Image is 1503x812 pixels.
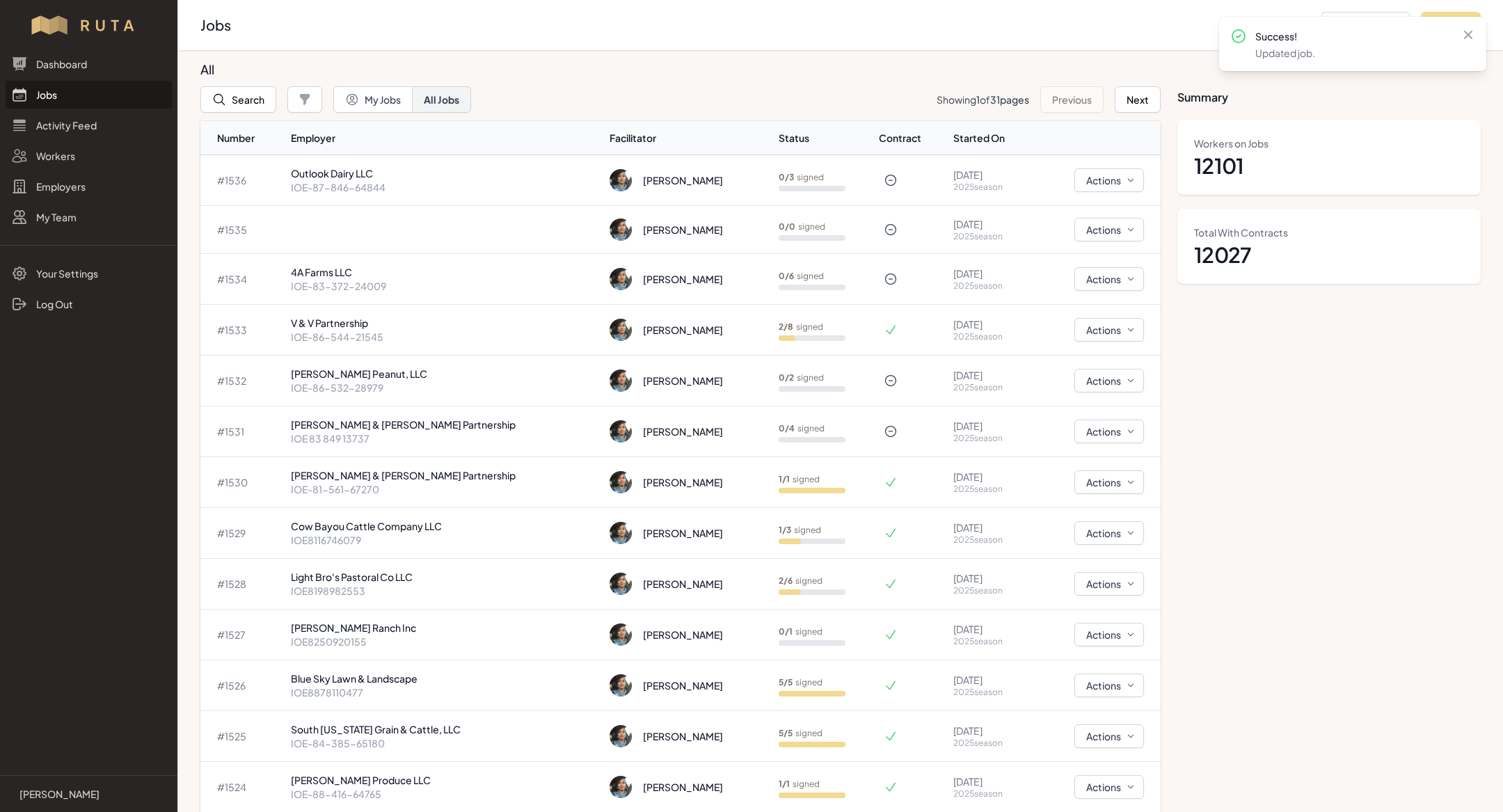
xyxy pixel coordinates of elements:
[953,266,1027,280] p: [DATE]
[200,61,1150,78] h3: All
[779,779,790,789] b: 1 / 1
[1074,318,1144,342] button: Actions
[953,182,1027,193] p: 2025 season
[779,525,821,536] p: signed
[643,173,723,187] div: [PERSON_NAME]
[953,231,1027,242] p: 2025 season
[291,621,599,635] p: [PERSON_NAME] Ranch Inc
[291,166,599,180] p: Outlook Dairy LLC
[200,711,285,762] td: # 1525
[291,180,599,194] p: IOE-87-846-64844
[1255,46,1450,60] p: Updated job.
[779,474,820,485] p: signed
[643,628,723,642] div: [PERSON_NAME]
[1074,369,1144,392] button: Actions
[1074,420,1144,443] button: Actions
[1074,572,1144,596] button: Actions
[953,217,1027,231] p: [DATE]
[643,729,723,743] div: [PERSON_NAME]
[953,433,1027,444] p: 2025 season
[1177,61,1481,106] h3: Summary
[291,417,599,431] p: [PERSON_NAME] & [PERSON_NAME] Partnership
[1074,218,1144,241] button: Actions
[6,142,172,170] a: Workers
[953,571,1027,585] p: [DATE]
[779,728,793,738] b: 5 / 5
[643,374,723,388] div: [PERSON_NAME]
[779,271,824,282] p: signed
[1074,623,1144,646] button: Actions
[200,457,285,508] td: # 1530
[1421,12,1481,38] button: Add Job
[779,172,794,182] b: 0 / 3
[643,475,723,489] div: [PERSON_NAME]
[200,121,285,155] th: Number
[990,93,1029,106] span: 31 pages
[953,738,1027,749] p: 2025 season
[779,423,795,433] b: 0 / 4
[1255,29,1450,43] p: Success!
[953,636,1027,647] p: 2025 season
[1074,168,1144,192] button: Actions
[953,382,1027,393] p: 2025 season
[643,577,723,591] div: [PERSON_NAME]
[953,368,1027,382] p: [DATE]
[333,86,413,113] button: My Jobs
[19,787,100,801] p: [PERSON_NAME]
[1040,86,1104,113] button: Previous
[953,419,1027,433] p: [DATE]
[200,86,276,113] button: Search
[953,585,1027,596] p: 2025 season
[779,372,824,383] p: signed
[773,121,879,155] th: Status
[200,356,285,406] td: # 1532
[953,484,1027,495] p: 2025 season
[953,788,1027,799] p: 2025 season
[779,172,824,183] p: signed
[29,14,148,36] img: Workflow
[6,50,172,78] a: Dashboard
[291,468,599,482] p: [PERSON_NAME] & [PERSON_NAME] Partnership
[1194,136,1464,150] dt: Workers on Jobs
[291,635,599,648] p: IOE8250920155
[1074,470,1144,494] button: Actions
[285,121,605,155] th: Employer
[291,381,599,395] p: IOE-86-532-28979
[953,317,1027,331] p: [DATE]
[779,271,794,281] b: 0 / 6
[1321,12,1410,38] button: Add Employer
[643,526,723,540] div: [PERSON_NAME]
[779,423,825,434] p: signed
[953,168,1027,182] p: [DATE]
[1194,153,1464,178] dd: 12101
[643,780,723,794] div: [PERSON_NAME]
[953,331,1027,342] p: 2025 season
[291,533,599,547] p: IOE8116746079
[779,575,822,587] p: signed
[779,575,793,586] b: 2 / 6
[779,321,793,332] b: 2 / 8
[11,787,166,801] a: [PERSON_NAME]
[1074,775,1144,799] button: Actions
[779,525,791,535] b: 1 / 3
[953,724,1027,738] p: [DATE]
[291,584,599,598] p: IOE8198982553
[953,470,1027,484] p: [DATE]
[937,86,1161,113] nav: Pagination
[291,736,599,750] p: IOE-84-385-65180
[976,93,980,106] span: 1
[779,626,822,637] p: signed
[291,722,599,736] p: South [US_STATE] Grain & Cattle, LLC
[291,431,599,445] p: IOE 83 849 13737
[291,671,599,685] p: Blue Sky Lawn & Landscape
[291,367,599,381] p: [PERSON_NAME] Peanut, LLC
[1194,242,1464,267] dd: 12027
[779,779,820,790] p: signed
[1115,86,1161,113] button: Next
[291,570,599,584] p: Light Bro's Pastoral Co LLC
[878,121,948,155] th: Contract
[643,323,723,337] div: [PERSON_NAME]
[200,508,285,559] td: # 1529
[200,15,1310,35] h2: Jobs
[200,155,285,206] td: # 1536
